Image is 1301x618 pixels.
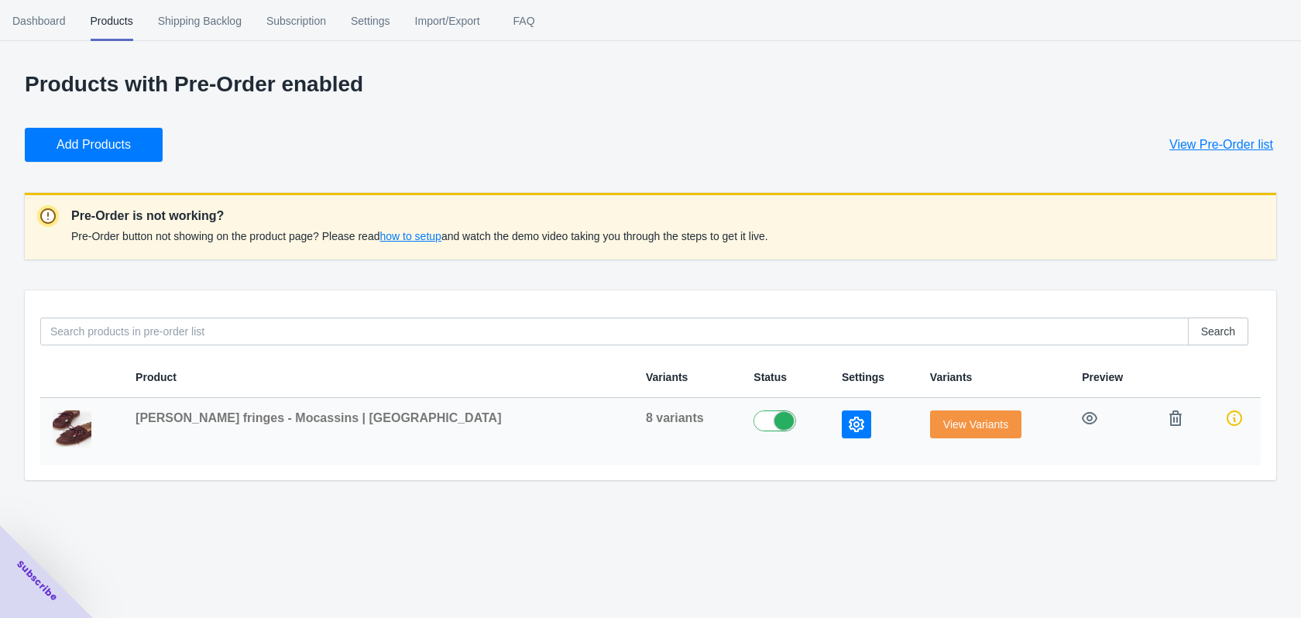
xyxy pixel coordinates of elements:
[379,230,441,242] span: how to setup
[646,411,704,424] span: 8 variants
[1082,371,1123,383] span: Preview
[1188,318,1248,345] button: Search
[930,410,1021,438] button: View Variants
[71,207,768,225] p: Pre-Order is not working?
[646,371,688,383] span: Variants
[25,72,1276,97] p: Products with Pre-Order enabled
[57,137,131,153] span: Add Products
[266,1,326,41] span: Subscription
[53,410,91,448] img: Banner_webshop_mobiel_75_a0d44cce-2b6b-4a0a-b69c-191833498d8e.png
[71,230,768,242] span: Pre-Order button not showing on the product page? Please read and watch the demo video taking you...
[91,1,133,41] span: Products
[842,371,884,383] span: Settings
[351,1,390,41] span: Settings
[136,411,501,424] span: [PERSON_NAME] fringes - Mocassins | [GEOGRAPHIC_DATA]
[40,318,1189,345] input: Search products in pre-order list
[136,371,177,383] span: Product
[753,371,787,383] span: Status
[505,1,544,41] span: FAQ
[12,1,66,41] span: Dashboard
[25,128,163,162] button: Add Products
[1151,128,1292,162] button: View Pre-Order list
[158,1,242,41] span: Shipping Backlog
[14,558,60,604] span: Subscribe
[1201,325,1235,338] span: Search
[1169,137,1273,153] span: View Pre-Order list
[943,418,1008,431] span: View Variants
[415,1,480,41] span: Import/Export
[930,371,972,383] span: Variants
